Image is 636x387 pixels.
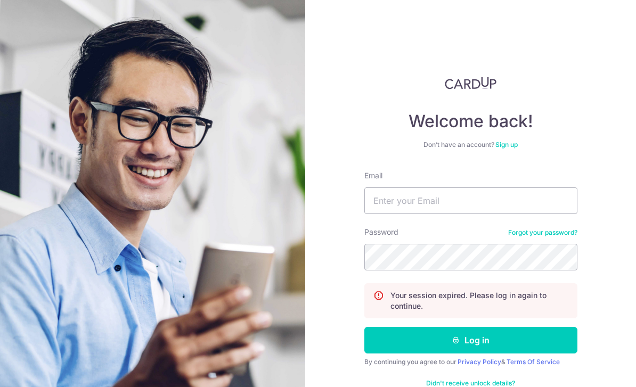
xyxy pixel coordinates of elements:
[364,227,398,237] label: Password
[364,170,382,181] label: Email
[508,228,577,237] a: Forgot your password?
[495,141,518,149] a: Sign up
[458,358,501,366] a: Privacy Policy
[364,141,577,149] div: Don’t have an account?
[390,290,568,311] p: Your session expired. Please log in again to continue.
[364,111,577,132] h4: Welcome back!
[364,327,577,353] button: Log in
[445,77,497,89] img: CardUp Logo
[364,187,577,214] input: Enter your Email
[364,358,577,366] div: By continuing you agree to our &
[507,358,560,366] a: Terms Of Service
